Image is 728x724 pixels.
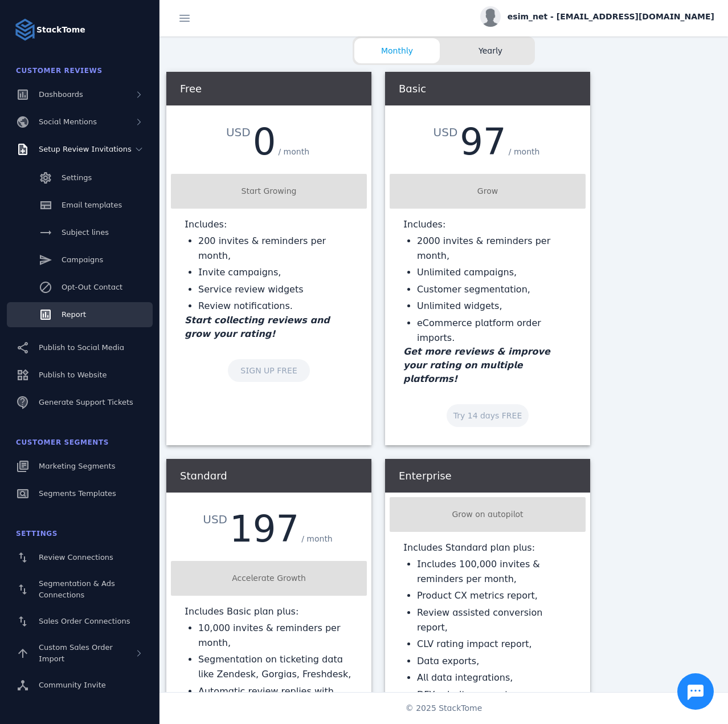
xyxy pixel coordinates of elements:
[39,462,115,470] span: Marketing Segments
[7,390,153,415] a: Generate Support Tickets
[460,124,506,160] div: 97
[62,310,86,319] span: Report
[39,398,133,406] span: Generate Support Tickets
[203,511,230,528] div: USD
[276,144,312,160] div: / month
[39,681,106,689] span: Community Invite
[7,572,153,607] a: Segmentation & Ads Connections
[62,283,122,291] span: Opt-Out Contact
[403,541,572,555] p: Includes Standard plan plus:
[36,24,85,36] strong: StackTome
[7,247,153,272] a: Campaigns
[417,557,572,586] li: Includes 100,000 invites & reminders per month,
[7,545,153,570] a: Review Connections
[39,579,115,599] span: Segmentation & Ads Connections
[406,702,482,714] span: © 2025 StackTome
[198,652,353,681] li: Segmentation on ticketing data like Zendesk, Gorgias, Freshdesk,
[226,124,253,141] div: USD
[480,6,501,27] img: profile.jpg
[7,165,153,190] a: Settings
[417,234,572,263] li: 2000 invites & reminders per month,
[185,605,353,619] p: Includes Basic plan plus:
[417,588,572,603] li: Product CX metrics report,
[417,654,572,669] li: Data exports,
[39,643,113,663] span: Custom Sales Order Import
[433,124,460,141] div: USD
[16,530,58,538] span: Settings
[198,684,353,713] li: Automatic review replies with ChatGPT AI,
[198,234,353,263] li: 200 invites & reminders per month,
[399,470,452,482] span: Enterprise
[198,299,353,314] li: Review notifications.
[175,185,362,197] div: Start Growing
[16,438,109,446] span: Customer Segments
[506,144,542,160] div: / month
[253,124,276,160] div: 0
[7,220,153,245] a: Subject lines
[417,670,572,685] li: All data integrations,
[62,201,122,209] span: Email templates
[299,531,335,547] div: / month
[39,343,124,352] span: Publish to Social Media
[175,572,362,584] div: Accelerate Growth
[403,346,550,384] em: Get more reviews & improve your rating on multiple platforms!
[39,145,132,153] span: Setup Review Invitations
[417,605,572,634] li: Review assisted conversion report,
[508,11,714,23] span: esim_net - [EMAIL_ADDRESS][DOMAIN_NAME]
[399,83,426,95] span: Basic
[417,282,572,297] li: Customer segmentation,
[480,6,714,27] button: esim_net - [EMAIL_ADDRESS][DOMAIN_NAME]
[7,673,153,698] a: Community Invite
[39,90,83,99] span: Dashboards
[7,302,153,327] a: Report
[39,553,113,562] span: Review Connections
[62,255,103,264] span: Campaigns
[403,218,572,231] p: Includes:
[198,282,353,297] li: Service review widgets
[7,481,153,506] a: Segments Templates
[230,511,299,547] div: 197
[39,371,107,379] span: Publish to Website
[14,18,36,41] img: Logo image
[7,335,153,360] a: Publish to Social Media
[62,173,92,182] span: Settings
[62,228,109,237] span: Subject lines
[180,83,202,95] span: Free
[39,489,116,498] span: Segments Templates
[448,45,533,57] span: Yearly
[417,265,572,280] li: Unlimited campaigns,
[7,193,153,218] a: Email templates
[39,617,130,625] span: Sales Order Connections
[417,688,572,702] li: DFY priority support.
[394,185,581,197] div: Grow
[394,509,581,520] div: Grow on autopilot
[185,218,353,231] p: Includes:
[417,637,572,652] li: CLV rating impact report,
[7,609,153,634] a: Sales Order Connections
[185,315,330,339] em: Start collecting reviews and grow your rating!
[39,117,97,126] span: Social Mentions
[180,470,227,482] span: Standard
[7,363,153,388] a: Publish to Website
[7,275,153,300] a: Opt-Out Contact
[16,67,103,75] span: Customer Reviews
[198,621,353,650] li: 10,000 invites & reminders per month,
[7,454,153,479] a: Marketing Segments
[417,299,572,314] li: Unlimited widgets,
[354,45,440,57] span: Monthly
[417,316,572,345] li: eCommerce platform order imports.
[198,265,353,280] li: Invite campaigns,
